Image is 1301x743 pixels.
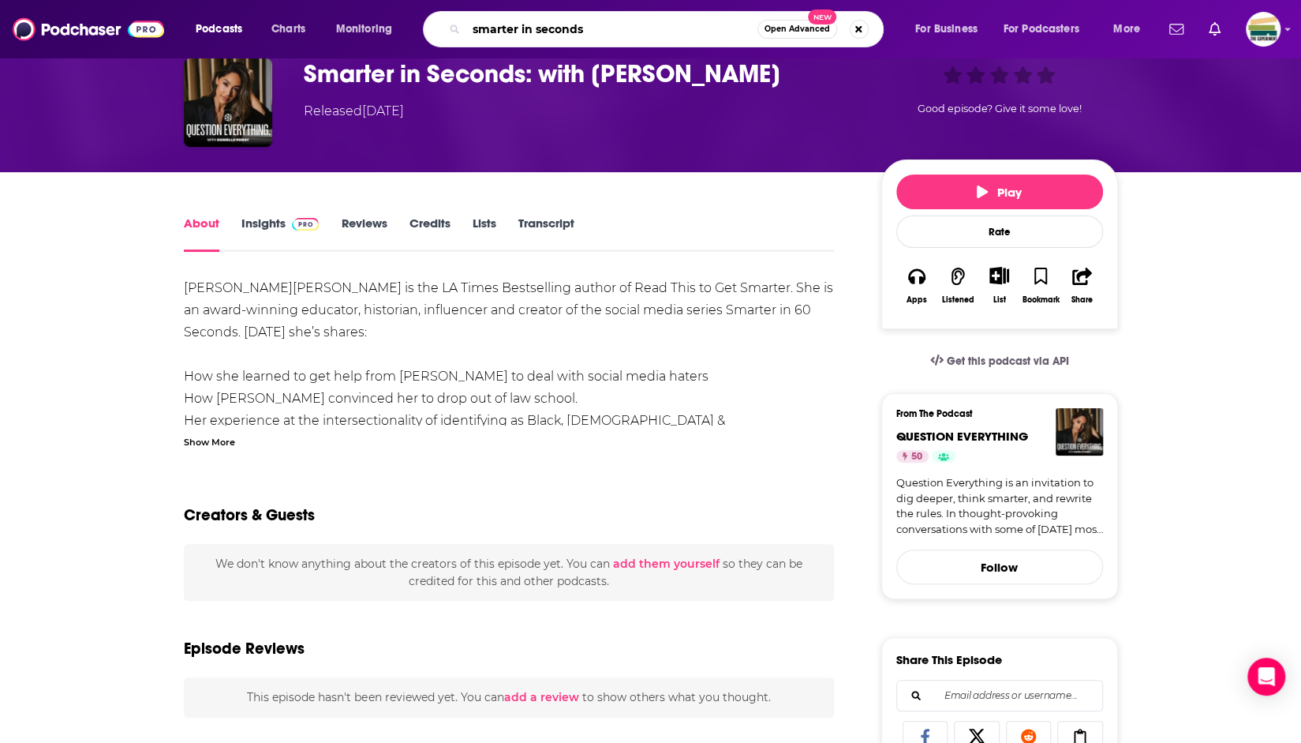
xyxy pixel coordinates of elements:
[409,216,450,252] a: Credits
[13,14,164,44] img: Podchaser - Follow, Share and Rate Podcasts
[942,295,974,305] div: Listened
[896,550,1103,584] button: Follow
[1004,18,1079,40] span: For Podcasters
[904,17,997,42] button: open menu
[271,18,305,40] span: Charts
[1163,16,1190,43] a: Show notifications dropdown
[1022,295,1059,305] div: Bookmark
[1113,18,1140,40] span: More
[1061,257,1102,314] button: Share
[896,257,937,314] button: Apps
[184,505,315,525] h2: Creators & Guests
[185,17,263,42] button: open menu
[918,342,1082,381] a: Get this podcast via API
[993,17,1102,42] button: open menu
[896,429,1028,444] a: QUESTION EVERYTHING
[518,216,574,252] a: Transcript
[896,408,1090,419] h3: From The Podcast
[184,410,835,454] li: Her experience at the intersectionality of identifying as Black, [DEMOGRAPHIC_DATA] & [DEMOGRAPHI...
[241,216,320,252] a: InsightsPodchaser Pro
[937,257,978,314] button: Listened
[757,20,837,39] button: Open AdvancedNew
[910,681,1090,711] input: Email address or username...
[907,295,927,305] div: Apps
[896,450,929,463] a: 50
[261,17,315,42] a: Charts
[472,216,495,252] a: Lists
[341,216,387,252] a: Reviews
[1247,658,1285,696] div: Open Intercom Messenger
[946,355,1068,368] span: Get this podcast via API
[765,25,830,33] span: Open Advanced
[896,475,1103,537] a: Question Everything is an invitation to dig deeper, think smarter, and rewrite the rules. In thou...
[978,257,1019,314] div: Show More ButtonList
[808,9,836,24] span: New
[1020,257,1061,314] button: Bookmark
[325,17,413,42] button: open menu
[184,280,293,295] span: [PERSON_NAME]
[896,174,1103,209] button: Play
[977,185,1022,200] span: Play
[1056,408,1103,456] img: QUESTION EVERYTHING
[196,18,242,40] span: Podcasts
[304,102,404,121] div: Released [DATE]
[1246,12,1280,47] button: Show profile menu
[184,388,835,410] li: How [PERSON_NAME] convinced her to drop out of law school.
[184,216,219,252] a: About
[304,58,856,89] h1: Smarter in Seconds: with Blair Imani
[911,449,922,465] span: 50
[983,267,1015,284] button: Show More Button
[215,557,802,588] span: We don't know anything about the creators of this episode yet . You can so they can be credited f...
[993,295,1006,305] div: List
[896,652,1002,667] h3: Share This Episode
[896,216,1103,248] div: Rate
[918,103,1082,114] span: Good episode? Give it some love!
[1246,12,1280,47] span: Logged in as ExperimentPublicist
[184,277,835,565] div: [PERSON_NAME] is the LA Times Bestselling author of Read This to Get Smarter. She is an award-win...
[184,366,835,388] li: How she learned to get help from [PERSON_NAME] to deal with social media haters
[438,11,899,47] div: Search podcasts, credits, & more...
[184,639,305,659] h3: Episode Reviews
[896,680,1103,711] div: Search followers
[915,18,978,40] span: For Business
[503,689,578,706] button: add a review
[1246,12,1280,47] img: User Profile
[247,690,770,704] span: This episode hasn't been reviewed yet. You can to show others what you thought.
[1102,17,1160,42] button: open menu
[466,17,757,42] input: Search podcasts, credits, & more...
[1071,295,1093,305] div: Share
[1202,16,1227,43] a: Show notifications dropdown
[292,218,320,231] img: Podchaser Pro
[336,18,392,40] span: Monitoring
[184,58,272,147] img: Smarter in Seconds: with Blair Imani
[613,557,720,570] button: add them yourself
